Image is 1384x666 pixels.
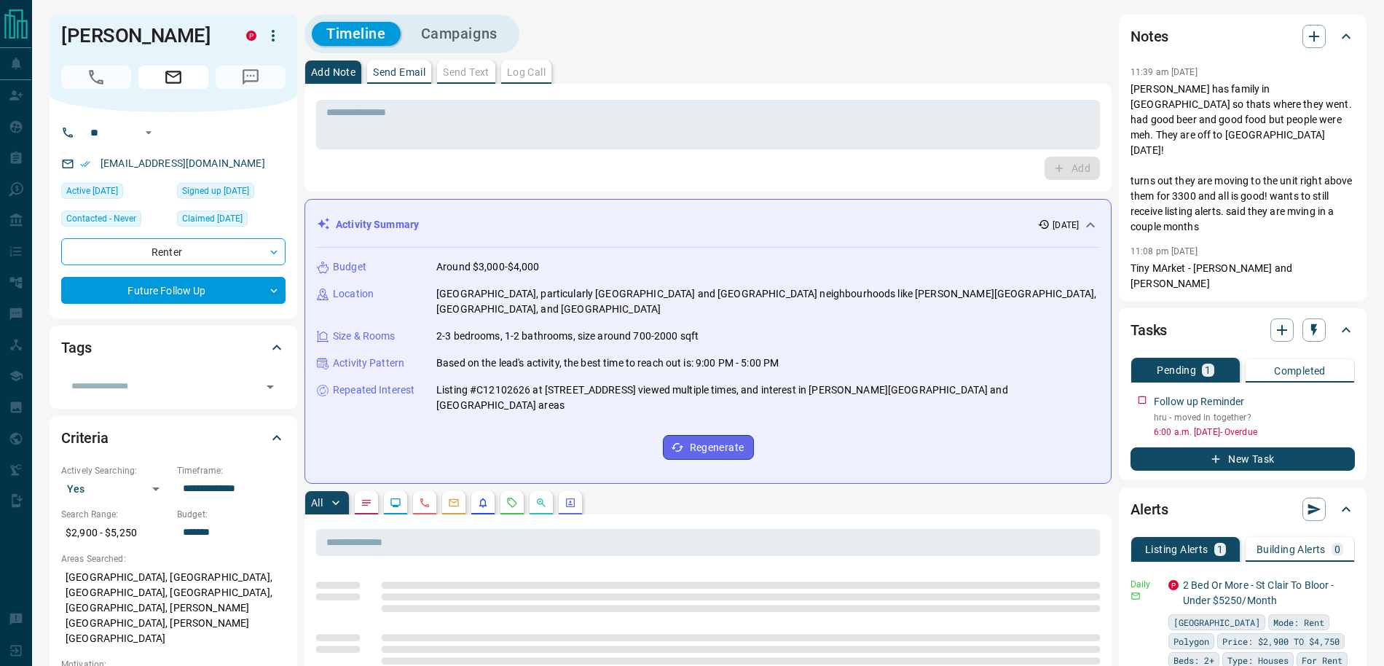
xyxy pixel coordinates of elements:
p: Budget [333,259,366,275]
div: Activity Summary[DATE] [317,211,1099,238]
div: Tags [61,330,286,365]
p: Tiny MArket - [PERSON_NAME] and [PERSON_NAME] [1131,261,1355,291]
p: Pending [1157,365,1196,375]
span: Mode: Rent [1273,615,1324,630]
p: 6:00 a.m. [DATE] - Overdue [1154,426,1355,439]
span: Price: $2,900 TO $4,750 [1222,634,1340,649]
div: Notes [1131,19,1355,54]
div: Fri Feb 21 2025 [177,183,286,203]
h2: Notes [1131,25,1168,48]
p: Actively Searching: [61,464,170,477]
svg: Email [1131,591,1141,601]
p: 1 [1205,365,1211,375]
h2: Tags [61,336,91,359]
p: Location [333,286,374,302]
div: Thu Aug 21 2025 [61,183,170,203]
p: 1 [1217,544,1223,555]
p: Activity Pattern [333,356,404,371]
p: All [311,498,323,508]
p: Follow up Reminder [1154,394,1244,410]
div: Criteria [61,420,286,455]
svg: Listing Alerts [477,497,489,509]
div: Fri Feb 21 2025 [177,211,286,231]
p: Send Email [373,67,425,77]
div: Renter [61,238,286,265]
p: Listing #C12102626 at [STREET_ADDRESS] viewed multiple times, and interest in [PERSON_NAME][GEOGR... [436,383,1099,413]
p: 11:08 pm [DATE] [1131,246,1198,256]
p: Budget: [177,508,286,521]
h2: Tasks [1131,318,1167,342]
button: New Task [1131,447,1355,471]
p: Add Note [311,67,355,77]
h1: [PERSON_NAME] [61,24,224,47]
button: Campaigns [406,22,512,46]
span: Contacted - Never [66,211,136,226]
p: Repeated Interest [333,383,414,398]
p: [PERSON_NAME] has family in [GEOGRAPHIC_DATA] so thats where they went. had good beer and good fo... [1131,82,1355,235]
span: [GEOGRAPHIC_DATA] [1173,615,1260,630]
div: Yes [61,477,170,501]
p: $2,900 - $5,250 [61,521,170,545]
p: Areas Searched: [61,552,286,565]
p: Building Alerts [1257,544,1326,555]
svg: Agent Actions [565,497,576,509]
h2: Alerts [1131,498,1168,521]
svg: Lead Browsing Activity [390,497,401,509]
h2: Criteria [61,426,109,450]
div: Future Follow Up [61,277,286,304]
p: [GEOGRAPHIC_DATA], [GEOGRAPHIC_DATA], [GEOGRAPHIC_DATA], [GEOGRAPHIC_DATA], [GEOGRAPHIC_DATA], [P... [61,565,286,651]
div: Tasks [1131,313,1355,348]
svg: Calls [419,497,430,509]
span: Signed up [DATE] [182,184,249,198]
span: No Number [61,66,131,89]
p: 2-3 bedrooms, 1-2 bathrooms, size around 700-2000 sqft [436,329,699,344]
p: Daily [1131,578,1160,591]
a: 2 Bed Or More - St Clair To Bloor - Under $5250/Month [1183,579,1334,606]
span: Active [DATE] [66,184,118,198]
p: Activity Summary [336,217,419,232]
p: 0 [1334,544,1340,555]
div: Alerts [1131,492,1355,527]
button: Regenerate [663,435,754,460]
svg: Emails [448,497,460,509]
svg: Requests [506,497,518,509]
button: Open [140,124,157,141]
a: [EMAIL_ADDRESS][DOMAIN_NAME] [101,157,265,169]
p: 11:39 am [DATE] [1131,67,1198,77]
p: Search Range: [61,508,170,521]
svg: Opportunities [535,497,547,509]
p: hru - moved in together? [1154,411,1355,424]
button: Timeline [312,22,401,46]
button: Open [260,377,280,397]
svg: Email Verified [80,159,90,169]
p: [GEOGRAPHIC_DATA], particularly [GEOGRAPHIC_DATA] and [GEOGRAPHIC_DATA] neighbourhoods like [PERS... [436,286,1099,317]
div: property.ca [246,31,256,41]
p: Based on the lead's activity, the best time to reach out is: 9:00 PM - 5:00 PM [436,356,779,371]
div: property.ca [1168,580,1179,590]
span: Email [138,66,208,89]
p: Around $3,000-$4,000 [436,259,540,275]
span: No Number [216,66,286,89]
p: Listing Alerts [1145,544,1208,555]
span: Polygon [1173,634,1209,649]
svg: Notes [361,497,372,509]
span: Claimed [DATE] [182,211,243,226]
p: Size & Rooms [333,329,396,344]
p: [DATE] [1053,219,1079,232]
p: Timeframe: [177,464,286,477]
p: Completed [1274,366,1326,376]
